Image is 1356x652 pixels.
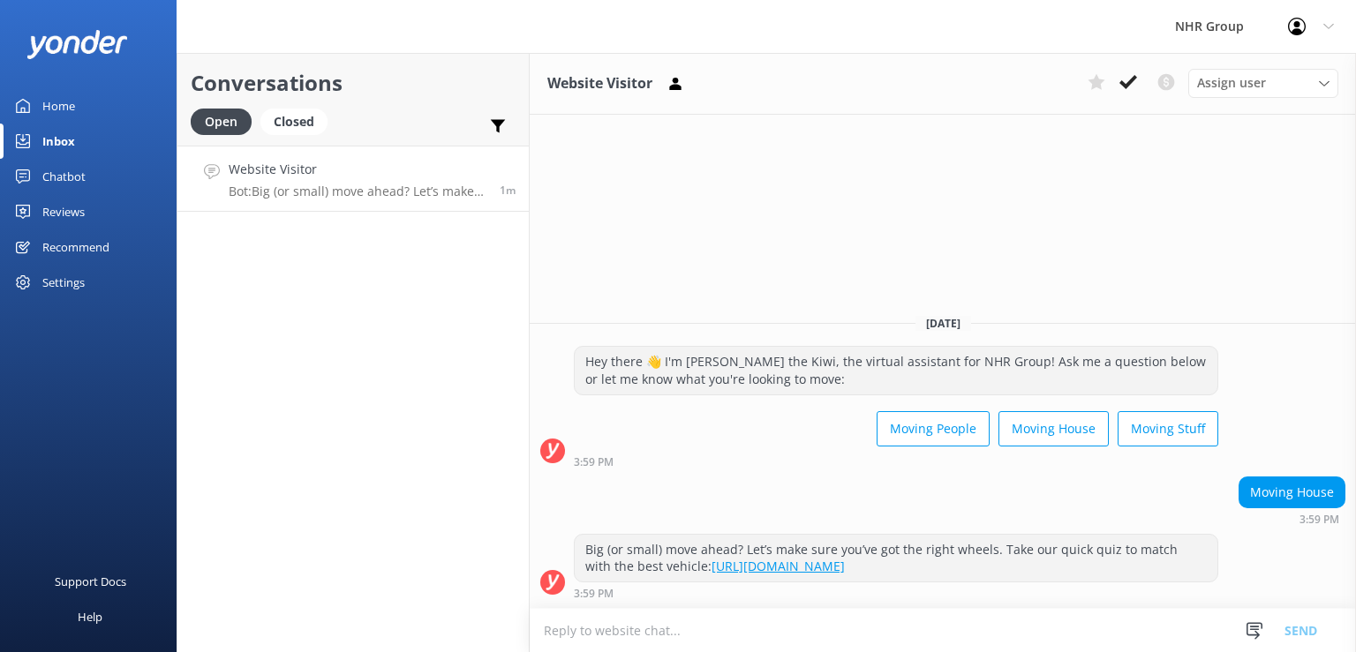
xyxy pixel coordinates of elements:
span: Sep 17 2025 03:59pm (UTC +12:00) Pacific/Auckland [500,183,516,198]
strong: 3:59 PM [574,588,614,599]
div: Big (or small) move ahead? Let’s make sure you’ve got the right wheels. Take our quick quiz to ma... [575,535,1217,581]
div: Closed [260,109,328,135]
span: Assign user [1197,73,1266,93]
div: Sep 17 2025 03:59pm (UTC +12:00) Pacific/Auckland [574,587,1218,599]
div: Home [42,88,75,124]
button: Moving Stuff [1118,411,1218,446]
div: Support Docs [55,564,126,599]
div: Recommend [42,229,109,265]
span: [DATE] [915,316,971,331]
div: Hey there 👋 I'm [PERSON_NAME] the Kiwi, the virtual assistant for NHR Group! Ask me a question be... [575,347,1217,393]
div: Help [78,599,102,634]
div: Chatbot [42,159,86,194]
div: Moving House [1239,477,1345,507]
button: Moving House [998,411,1109,446]
img: yonder-white-logo.png [26,30,128,59]
strong: 3:59 PM [1299,514,1339,525]
div: Assign User [1188,69,1338,97]
div: Open [191,109,252,135]
a: Closed [260,111,336,131]
button: Moving People [877,411,990,446]
div: Sep 17 2025 03:59pm (UTC +12:00) Pacific/Auckland [574,455,1218,468]
div: Reviews [42,194,85,229]
a: Open [191,111,260,131]
strong: 3:59 PM [574,457,614,468]
h4: Website Visitor [229,160,486,179]
div: Sep 17 2025 03:59pm (UTC +12:00) Pacific/Auckland [1239,513,1345,525]
p: Bot: Big (or small) move ahead? Let’s make sure you’ve got the right wheels. Take our quick quiz ... [229,184,486,199]
a: [URL][DOMAIN_NAME] [712,558,845,574]
div: Inbox [42,124,75,159]
h2: Conversations [191,66,516,100]
h3: Website Visitor [547,72,652,95]
a: Website VisitorBot:Big (or small) move ahead? Let’s make sure you’ve got the right wheels. Take o... [177,146,529,212]
div: Settings [42,265,85,300]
